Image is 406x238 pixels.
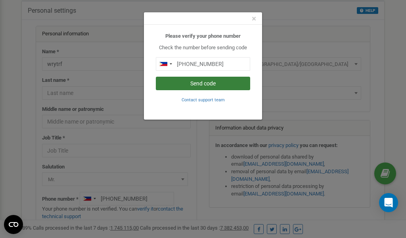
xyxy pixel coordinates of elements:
[182,97,225,103] small: Contact support team
[252,15,256,23] button: Close
[156,58,174,70] div: Telephone country code
[156,57,250,71] input: 0905 123 4567
[165,33,241,39] b: Please verify your phone number
[252,14,256,23] span: ×
[379,193,398,212] div: Open Intercom Messenger
[156,44,250,52] p: Check the number before sending code
[4,215,23,234] button: Open CMP widget
[156,77,250,90] button: Send code
[182,97,225,103] a: Contact support team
